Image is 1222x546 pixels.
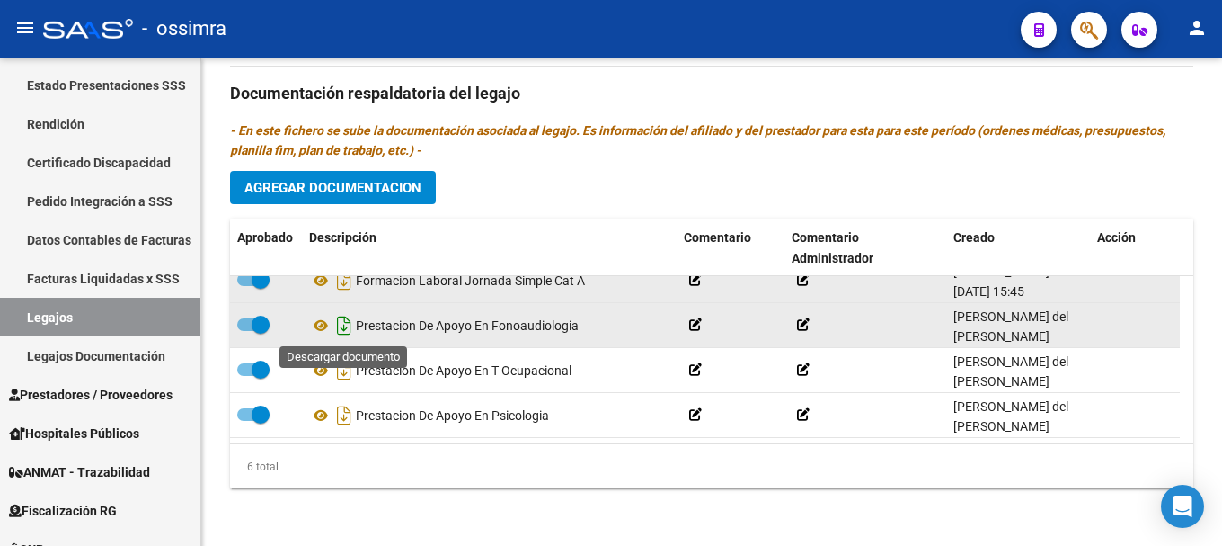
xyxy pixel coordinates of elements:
datatable-header-cell: Comentario Administrador [784,219,946,278]
span: [PERSON_NAME] del [PERSON_NAME] [953,399,1068,434]
span: [DATE] 15:45 [953,284,1024,299]
div: Prestacion De Apoyo En T Ocupacional [309,356,669,385]
span: Aprobado [237,230,293,245]
span: Creado [953,230,995,245]
datatable-header-cell: Creado [946,219,1090,278]
i: Descargar documento [332,356,356,385]
span: Hospitales Públicos [9,424,139,443]
datatable-header-cell: Descripción [302,219,677,278]
div: Formacion Laboral Jornada Simple Cat A [309,266,669,295]
i: Descargar documento [332,401,356,430]
datatable-header-cell: Comentario [677,219,784,278]
div: Prestacion De Apoyo En Fonoaudiologia [309,311,669,340]
div: 6 total [230,457,279,477]
span: [PERSON_NAME] del [PERSON_NAME] [953,309,1068,345]
i: - En este fichero se sube la documentación asociada al legajo. Es información del afiliado y del ... [230,123,1165,157]
span: Acción [1097,230,1136,245]
mat-icon: menu [14,17,36,39]
div: Prestacion De Apoyo En Psicologia [309,401,669,430]
span: Comentario [684,230,751,245]
mat-icon: person [1186,17,1208,39]
span: Agregar Documentacion [244,180,421,196]
datatable-header-cell: Aprobado [230,219,302,278]
i: Descargar documento [332,311,356,340]
h3: Documentación respaldatoria del legajo [230,81,1193,106]
span: Descripción [309,230,376,245]
span: - ossimra [142,9,226,49]
div: Open Intercom Messenger [1161,485,1204,528]
span: Fiscalización RG [9,501,117,521]
span: [PERSON_NAME] del [PERSON_NAME] [953,354,1068,389]
span: [PERSON_NAME] [953,264,1049,279]
span: ANMAT - Trazabilidad [9,462,150,482]
span: Comentario Administrador [792,230,873,265]
span: Prestadores / Proveedores [9,385,173,405]
i: Descargar documento [332,266,356,295]
datatable-header-cell: Acción [1090,219,1180,278]
button: Agregar Documentacion [230,171,436,204]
